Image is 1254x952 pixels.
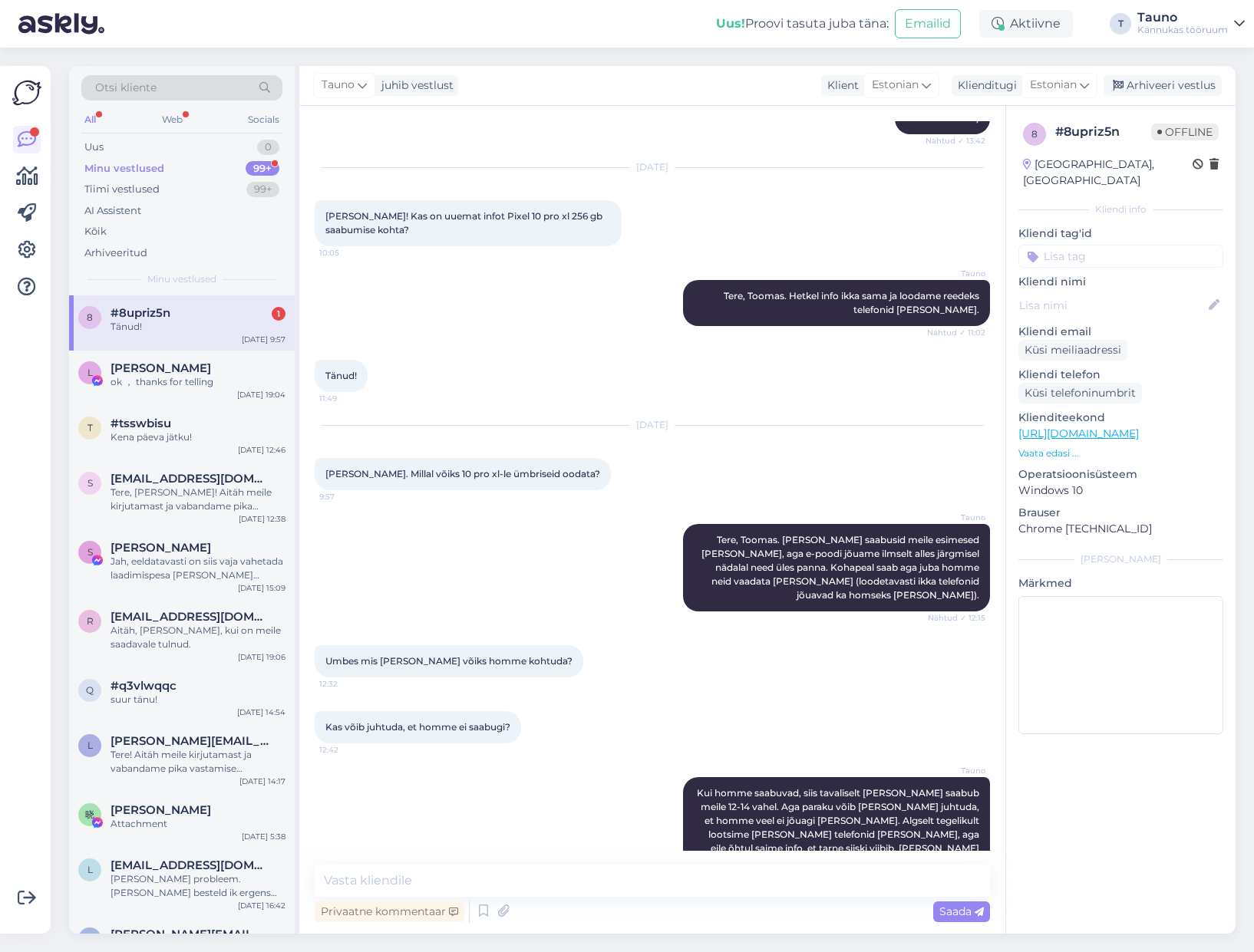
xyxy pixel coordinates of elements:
[1137,24,1228,36] div: Kännukas tööruum
[239,513,285,525] div: [DATE] 12:38
[111,306,170,320] span: #8upriz5n
[928,612,985,624] span: Nähtud ✓ 12:15
[238,900,285,911] div: [DATE] 16:42
[1018,483,1223,499] p: Windows 10
[84,245,147,261] div: Arhiveeritud
[111,693,285,707] div: suur tänu!
[238,651,285,663] div: [DATE] 19:06
[1018,521,1223,537] p: Chrome [TECHNICAL_ID]
[1018,367,1223,383] p: Kliendi telefon
[87,740,93,751] span: l
[111,541,211,555] span: Sten Juhanson
[84,182,160,197] div: Tiimi vestlused
[1110,13,1131,35] div: T
[87,311,93,323] span: 8
[87,477,93,489] span: s
[1031,128,1038,140] span: 8
[111,555,285,582] div: Jah, eeldatavasti on siis vaja vahetada laadimispesa [PERSON_NAME] maksumus 99€.
[319,678,377,690] span: 12:32
[821,77,859,94] div: Klient
[716,15,889,33] div: Proovi tasuta juba täna:
[979,10,1073,38] div: Aktiivne
[87,367,93,378] span: L
[319,491,377,502] span: 9:57
[84,203,141,219] div: AI Assistent
[237,707,285,718] div: [DATE] 14:54
[246,161,279,176] div: 99+
[1018,245,1223,268] input: Lisa tag
[928,512,985,523] span: Tauno
[111,748,285,776] div: Tere! Aitäh meile kirjutamast ja vabandame pika vastamise [PERSON_NAME]. Jah, see toode on meil p...
[87,933,92,944] span: j
[95,80,157,96] span: Otsi kliente
[927,327,985,338] span: Nähtud ✓ 11:02
[84,161,164,176] div: Minu vestlused
[111,361,211,375] span: Lynn Wandkey
[1151,124,1219,140] span: Offline
[87,864,93,875] span: l
[1018,575,1223,591] p: Märkmed
[315,418,990,432] div: [DATE]
[242,334,285,345] div: [DATE] 9:57
[319,744,377,756] span: 12:42
[111,417,171,430] span: #tsswbisu
[724,290,982,315] span: Tere, Toomas. Hetkel info ikka sama ja loodame reedeks telefonid [PERSON_NAME].
[239,776,285,787] div: [DATE] 14:17
[111,320,285,334] div: Tänud!
[1137,12,1245,36] a: TaunoKännukas tööruum
[325,370,357,381] span: Tänud!
[1030,77,1077,94] span: Estonian
[1018,340,1127,361] div: Küsi meiliaadressi
[1137,12,1228,24] div: Tauno
[716,16,745,31] b: Uus!
[872,77,919,94] span: Estonian
[1018,427,1139,440] a: [URL][DOMAIN_NAME]
[319,247,377,259] span: 10:05
[319,393,377,404] span: 11:49
[84,224,107,239] div: Kõik
[111,375,285,389] div: ok ， thanks for telling
[952,77,1017,94] div: Klienditugi
[272,307,285,321] div: 1
[701,534,982,601] span: Tere, Toomas. [PERSON_NAME] saabusid meile esimesed [PERSON_NAME], aga e-poodi jõuame ilmselt all...
[1023,156,1193,189] div: [GEOGRAPHIC_DATA], [GEOGRAPHIC_DATA]
[237,389,285,400] div: [DATE] 19:04
[315,901,464,922] div: Privaatne kommentaar
[895,9,961,38] button: Emailid
[111,803,211,817] span: 晓辉 胡
[111,472,270,486] span: sandersepp90@gmail.com
[246,182,279,197] div: 99+
[1018,274,1223,290] p: Kliendi nimi
[85,809,94,820] span: 晓
[926,135,985,147] span: Nähtud ✓ 13:42
[1104,75,1222,96] div: Arhiveeri vestlus
[315,160,990,174] div: [DATE]
[1055,123,1151,141] div: # 8upriz5n
[87,422,93,433] span: t
[325,468,600,479] span: [PERSON_NAME]. Millal võiks 10 pro xl-le ümbriseid oodata?
[1018,324,1223,340] p: Kliendi email
[325,210,605,236] span: [PERSON_NAME]! Kas on uuemat infot Pixel 10 pro xl 256 gb saabumise kohta?
[322,77,355,94] span: Tauno
[325,655,573,667] span: Umbes mis [PERSON_NAME] võiks homme kohtuda?
[325,721,510,733] span: Kas võib juhtuda, et homme ei saabugi?
[1018,505,1223,521] p: Brauser
[928,765,985,776] span: Tauno
[111,679,177,693] span: #q3vlwqqc
[159,110,186,130] div: Web
[111,430,285,444] div: Kena päeva jätku!
[1018,466,1223,483] p: Operatsioonisüsteem
[1018,383,1142,404] div: Küsi telefoninumbrit
[1018,410,1223,426] p: Klienditeekond
[939,904,984,918] span: Saada
[242,831,285,842] div: [DATE] 5:38
[12,78,41,107] img: Askly Logo
[81,110,99,130] div: All
[111,927,270,941] span: jelena.tihhomirova@gmail.com
[245,110,282,130] div: Socials
[87,546,93,558] span: S
[257,140,279,155] div: 0
[111,734,270,748] span: lauri.kummel@gmail.com
[111,817,285,831] div: Attachment
[111,486,285,513] div: Tere, [PERSON_NAME]! Aitäh meile kirjutamast ja vabandame pika vastamise [PERSON_NAME]. Jah, Pixe...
